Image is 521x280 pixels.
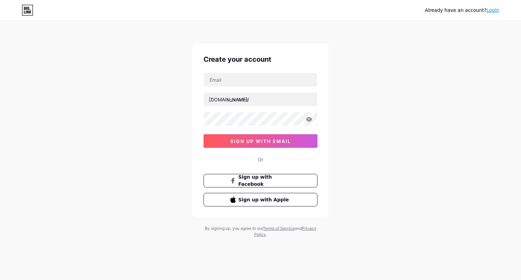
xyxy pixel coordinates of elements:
[209,96,249,103] div: [DOMAIN_NAME]/
[204,73,317,86] input: Email
[204,193,317,206] button: Sign up with Apple
[425,7,499,14] div: Already have an account?
[238,196,291,203] span: Sign up with Apple
[258,156,263,163] div: Or
[263,226,295,231] a: Terms of Service
[204,93,317,106] input: username
[230,138,291,144] span: sign up with email
[204,134,317,148] button: sign up with email
[238,174,291,188] span: Sign up with Facebook
[203,225,318,238] div: By signing up, you agree to our and .
[204,54,317,64] div: Create your account
[486,7,499,13] a: Login
[204,174,317,187] button: Sign up with Facebook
